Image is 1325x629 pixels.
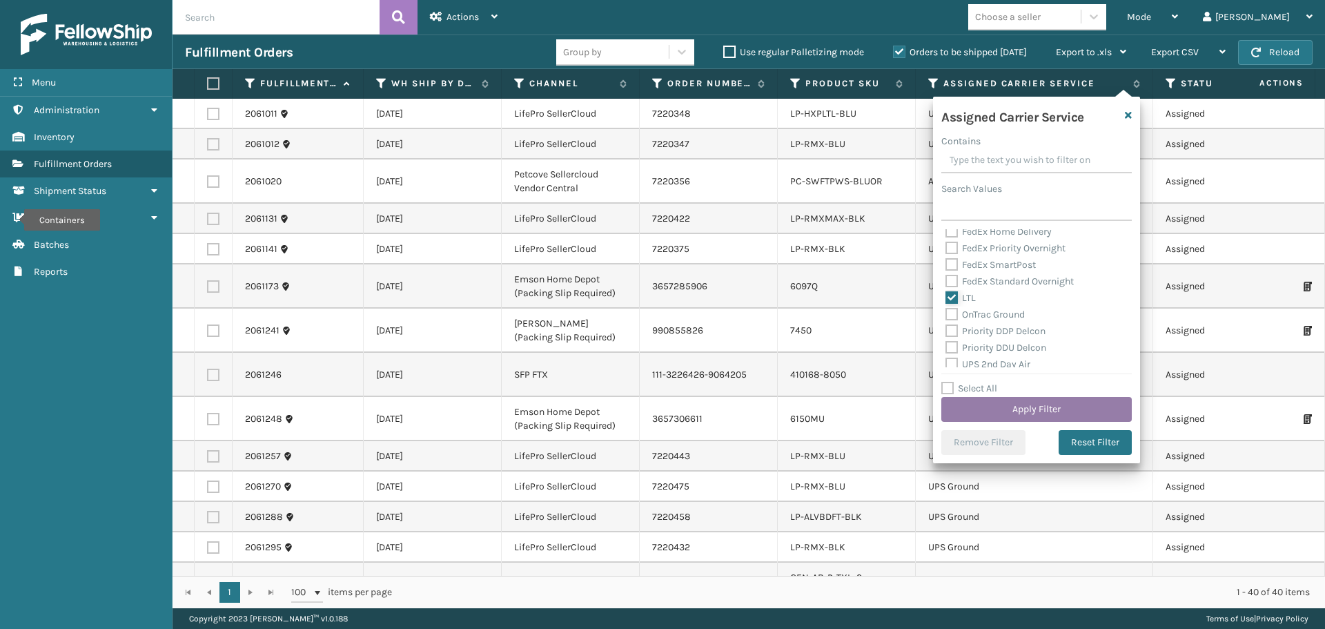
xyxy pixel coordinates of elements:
[502,264,640,309] td: Emson Home Depot (Packing Slip Required)
[667,77,751,90] label: Order Number
[502,204,640,234] td: LifePro SellerCloud
[640,532,778,563] td: 7220432
[640,472,778,502] td: 7220475
[1206,614,1254,623] a: Terms of Use
[245,280,279,293] a: 2061173
[502,532,640,563] td: LifePro SellerCloud
[941,134,981,148] label: Contains
[916,397,1153,441] td: UPS Ground
[411,586,1310,599] div: 1 - 40 of 40 items
[34,212,81,224] span: Containers
[291,586,312,599] span: 100
[1153,532,1291,563] td: Assigned
[723,46,864,58] label: Use regular Palletizing mode
[563,45,602,59] div: Group by
[502,441,640,472] td: LifePro SellerCloud
[502,397,640,441] td: Emson Home Depot (Packing Slip Required)
[916,441,1153,472] td: UPS Ground
[790,280,818,292] a: 6097Q
[941,397,1132,422] button: Apply Filter
[916,532,1153,563] td: UPS Ground
[916,234,1153,264] td: UPS Ground
[1151,46,1199,58] span: Export CSV
[245,412,282,426] a: 2061248
[916,472,1153,502] td: UPS Ground
[502,472,640,502] td: LifePro SellerCloud
[640,563,778,607] td: LTL.112-9797150-0041838
[640,129,778,159] td: 7220347
[790,213,865,224] a: LP-RMXMAX-BLK
[1153,441,1291,472] td: Assigned
[1153,502,1291,532] td: Assigned
[945,275,1074,287] label: FedEx Standard Overnight
[945,325,1046,337] label: Priority DDP Delcon
[245,212,277,226] a: 2061131
[1181,77,1264,90] label: Status
[502,353,640,397] td: SFP FTX
[790,511,862,523] a: LP-ALVBDFT-BLK
[1238,40,1313,65] button: Reload
[364,309,502,353] td: [DATE]
[1059,430,1132,455] button: Reset Filter
[1056,46,1112,58] span: Export to .xls
[893,46,1027,58] label: Orders to be shipped [DATE]
[1127,11,1151,23] span: Mode
[245,480,281,494] a: 2061270
[1304,282,1312,291] i: Print Packing Slip
[916,204,1153,234] td: UPS Ground
[945,292,976,304] label: LTL
[364,563,502,607] td: [DATE]
[640,99,778,129] td: 7220348
[790,325,812,336] a: 7450
[790,541,845,553] a: LP-RMX-BLK
[805,77,889,90] label: Product SKU
[640,353,778,397] td: 111-3226426-9064205
[189,608,348,629] p: Copyright 2023 [PERSON_NAME]™ v 1.0.188
[640,502,778,532] td: 7220458
[245,510,283,524] a: 2061288
[790,369,846,380] a: 410168-8050
[245,368,282,382] a: 2061246
[364,264,502,309] td: [DATE]
[640,397,778,441] td: 3657306611
[364,234,502,264] td: [DATE]
[529,77,613,90] label: Channel
[502,502,640,532] td: LifePro SellerCloud
[945,309,1025,320] label: OnTrac Ground
[364,204,502,234] td: [DATE]
[364,472,502,502] td: [DATE]
[790,175,883,187] a: PC-SWFTPWS-BLUOR
[790,138,845,150] a: LP-RMX-BLU
[941,148,1132,173] input: Type the text you wish to filter on
[941,105,1084,126] h4: Assigned Carrier Service
[364,532,502,563] td: [DATE]
[1216,72,1312,95] span: Actions
[245,242,277,256] a: 2061141
[790,572,862,583] a: GEN-AB-P-TXL: 2
[941,383,997,394] label: Select All
[1153,397,1291,441] td: Assigned
[291,582,392,603] span: items per page
[364,99,502,129] td: [DATE]
[916,309,1153,353] td: UPS Ground
[945,242,1066,254] label: FedEx Priority Overnight
[245,107,277,121] a: 2061011
[1153,563,1291,607] td: Assigned
[790,450,845,462] a: LP-RMX-BLU
[34,131,75,143] span: Inventory
[502,159,640,204] td: Petcove Sellercloud Vendor Central
[916,353,1153,397] td: UPS Ground
[1256,614,1308,623] a: Privacy Policy
[640,309,778,353] td: 990855826
[245,324,279,338] a: 2061241
[32,77,56,88] span: Menu
[1153,353,1291,397] td: Assigned
[640,441,778,472] td: 7220443
[1153,99,1291,129] td: Assigned
[34,185,106,197] span: Shipment Status
[1206,608,1308,629] div: |
[916,563,1153,607] td: LTL
[364,129,502,159] td: [DATE]
[364,159,502,204] td: [DATE]
[1153,309,1291,353] td: Assigned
